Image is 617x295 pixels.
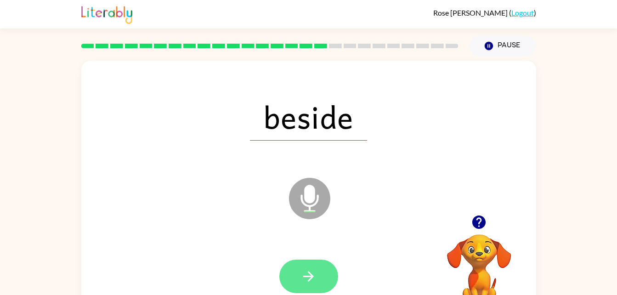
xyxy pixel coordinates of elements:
button: Pause [470,35,536,57]
img: Literably [81,4,132,24]
a: Logout [511,8,534,17]
span: Rose [PERSON_NAME] [433,8,509,17]
div: ( ) [433,8,536,17]
span: beside [250,93,367,141]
